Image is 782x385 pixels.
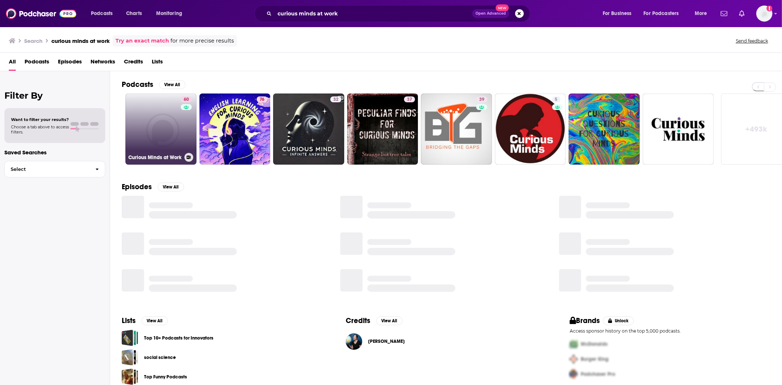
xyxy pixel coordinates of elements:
span: Podcasts [91,8,113,19]
button: View All [142,316,168,325]
h2: Lists [122,316,136,325]
h3: Curious Minds at Work [128,154,181,161]
a: Show notifications dropdown [736,7,748,20]
a: 60Curious Minds at Work [125,93,197,165]
h2: Episodes [122,182,152,191]
a: social science [144,353,176,362]
span: Podchaser Pro [581,371,615,377]
img: User Profile [756,5,772,22]
span: 5 [555,96,558,103]
input: Search podcasts, credits, & more... [275,8,472,19]
a: Top Funny Podcasts [144,373,187,381]
a: 37 [347,93,418,165]
a: 5 [495,93,566,165]
span: Want to filter your results? [11,117,69,122]
a: Episodes [58,56,82,71]
a: 5 [552,96,561,102]
svg: Add a profile image [767,5,772,11]
span: 37 [407,96,412,103]
p: Saved Searches [4,149,105,156]
a: Top Funny Podcasts [122,368,138,385]
button: Show profile menu [756,5,772,22]
button: open menu [598,8,641,19]
a: Show notifications dropdown [718,7,730,20]
div: Search podcasts, credits, & more... [261,5,537,22]
span: Logged in as hmill [756,5,772,22]
a: CreditsView All [346,316,403,325]
a: 76 [199,93,271,165]
button: Open AdvancedNew [472,9,509,18]
a: 60 [181,96,192,102]
button: View All [376,316,403,325]
a: Podcasts [25,56,49,71]
button: Send feedback [734,38,770,44]
span: Open Advanced [476,12,506,15]
a: PodcastsView All [122,80,186,89]
span: More [695,8,707,19]
button: open menu [86,8,122,19]
a: 39 [476,96,487,102]
button: Unlock [603,316,634,325]
span: 32 [333,96,338,103]
a: Top 10+ Podcasts for Innovators [122,330,138,346]
span: 60 [184,96,189,103]
button: Tori KerrTori Kerr [346,330,546,353]
a: EpisodesView All [122,182,184,191]
img: Second Pro Logo [567,352,581,367]
img: Podchaser - Follow, Share and Rate Podcasts [6,7,76,21]
span: For Podcasters [644,8,679,19]
span: Monitoring [156,8,182,19]
a: social science [122,349,138,366]
span: for more precise results [170,37,234,45]
p: Access sponsor history on the top 5,000 podcasts. [570,328,770,334]
span: Charts [126,8,142,19]
span: McDonalds [581,341,607,347]
span: 39 [479,96,484,103]
img: Third Pro Logo [567,367,581,382]
a: Charts [121,8,146,19]
a: Top 10+ Podcasts for Innovators [144,334,213,342]
h2: Brands [570,316,600,325]
a: 32 [330,96,341,102]
span: Select [5,167,89,172]
h2: Podcasts [122,80,153,89]
img: Tori Kerr [346,333,362,350]
a: Networks [91,56,115,71]
a: 37 [404,96,415,102]
button: Select [4,161,105,177]
a: ListsView All [122,316,168,325]
button: open menu [639,8,690,19]
span: Burger King [581,356,609,362]
a: All [9,56,16,71]
a: 39 [421,93,492,165]
span: For Business [603,8,632,19]
span: New [496,4,509,11]
h3: Search [24,37,43,44]
a: Try an exact match [115,37,169,45]
span: Choose a tab above to access filters. [11,124,69,135]
a: Credits [124,56,143,71]
button: open menu [151,8,192,19]
a: Lists [152,56,163,71]
h2: Filter By [4,90,105,101]
img: First Pro Logo [567,337,581,352]
span: [PERSON_NAME] [368,338,405,344]
button: View All [158,183,184,191]
a: Tori Kerr [368,338,405,344]
a: 76 [257,96,267,102]
button: open menu [690,8,716,19]
h2: Credits [346,316,370,325]
a: 32 [273,93,344,165]
h3: curious minds at work [51,37,110,44]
